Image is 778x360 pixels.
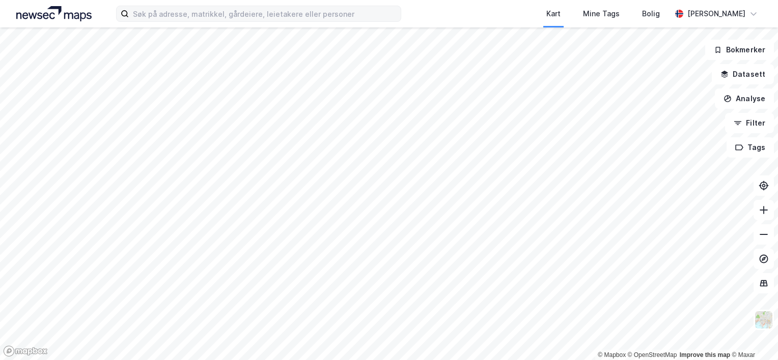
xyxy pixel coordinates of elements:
[16,6,92,21] img: logo.a4113a55bc3d86da70a041830d287a7e.svg
[705,40,774,60] button: Bokmerker
[3,345,48,357] a: Mapbox homepage
[546,8,561,20] div: Kart
[680,351,730,358] a: Improve this map
[687,8,745,20] div: [PERSON_NAME]
[598,351,626,358] a: Mapbox
[727,137,774,158] button: Tags
[628,351,677,358] a: OpenStreetMap
[727,311,778,360] div: Kontrollprogram for chat
[583,8,620,20] div: Mine Tags
[129,6,401,21] input: Søk på adresse, matrikkel, gårdeiere, leietakere eller personer
[715,88,774,109] button: Analyse
[725,113,774,133] button: Filter
[642,8,660,20] div: Bolig
[754,310,773,329] img: Z
[712,64,774,84] button: Datasett
[727,311,778,360] iframe: Chat Widget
